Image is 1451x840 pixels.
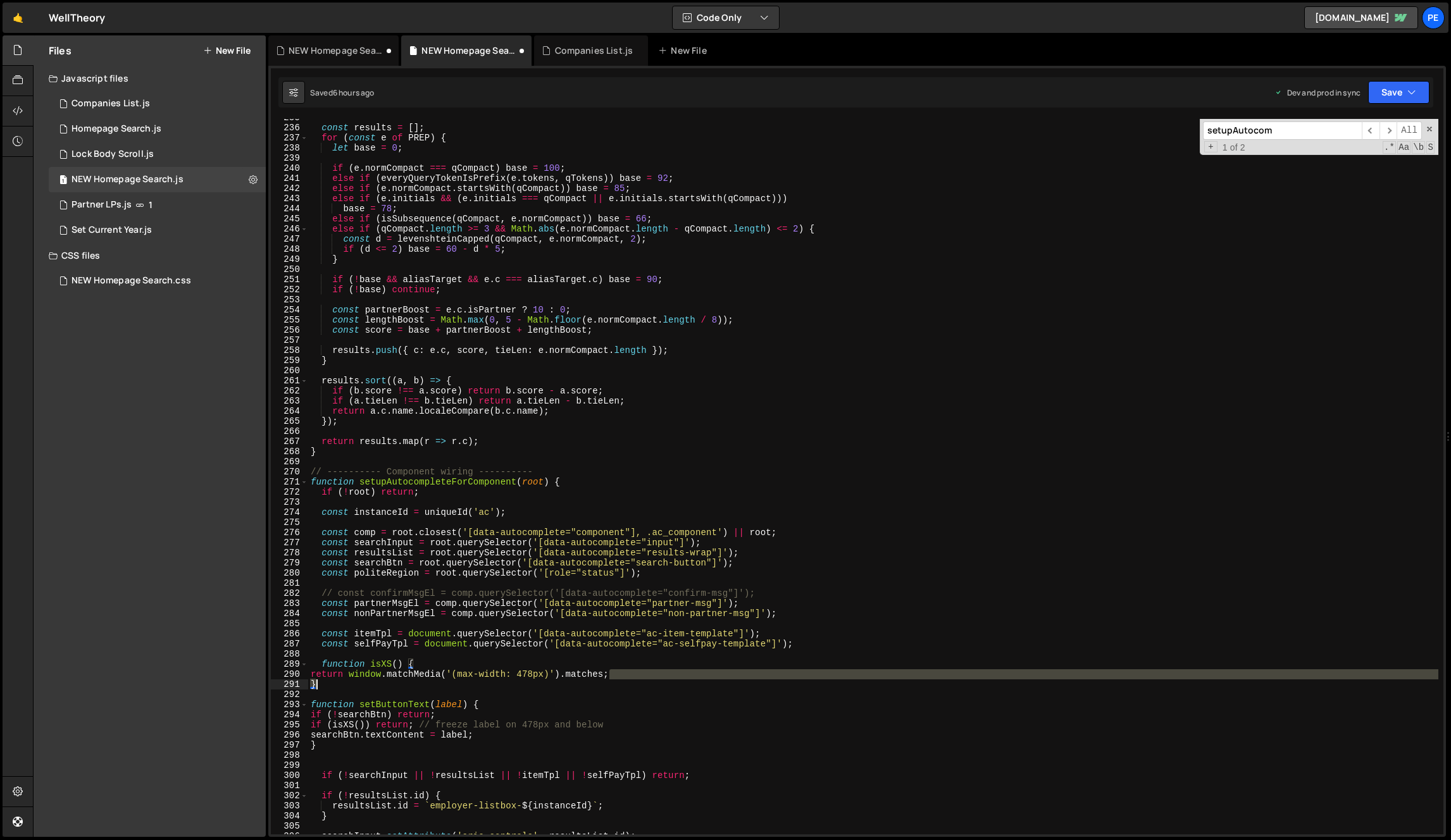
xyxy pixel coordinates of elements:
div: 275 [271,517,308,528]
span: Alt-Enter [1397,121,1422,140]
div: 273 [271,497,308,507]
span: ​ [1379,121,1397,140]
div: 236 [271,123,308,133]
div: 262 [271,386,308,396]
div: 276 [271,528,308,538]
div: 239 [271,153,308,163]
a: 🤙 [3,3,34,33]
div: 250 [271,264,308,275]
div: 264 [271,406,308,416]
div: 288 [271,649,308,659]
div: 304 [271,811,308,821]
div: 295 [271,720,308,730]
div: 247 [271,234,308,244]
div: 292 [271,689,308,700]
div: 251 [271,275,308,285]
div: 289 [271,659,308,669]
div: 301 [271,781,308,791]
div: 15879/44963.js [49,192,266,218]
div: 257 [271,335,308,345]
a: [DOMAIN_NAME] [1304,6,1418,29]
div: 266 [271,426,308,436]
div: 280 [271,568,308,578]
div: 284 [271,608,308,619]
div: 277 [271,538,308,548]
div: Lock Body Scroll.js [72,149,154,160]
div: 258 [271,345,308,355]
div: 300 [271,770,308,781]
div: 303 [271,801,308,811]
button: Code Only [673,6,779,29]
div: Saved [310,87,375,98]
div: 265 [271,416,308,426]
div: 6 hours ago [333,87,375,98]
div: Set Current Year.js [72,225,152,236]
div: 296 [271,730,308,740]
div: 279 [271,558,308,568]
div: 298 [271,750,308,760]
span: Search In Selection [1426,141,1435,154]
div: 241 [271,173,308,183]
div: 242 [271,183,308,194]
div: 263 [271,396,308,406]
a: Pe [1422,6,1445,29]
span: CaseSensitive Search [1397,141,1411,154]
div: NEW Homepage Search.css [72,275,191,287]
div: Partner LPs.js [72,199,132,211]
div: WellTheory [49,10,106,25]
div: 15879/44968.js [49,167,266,192]
div: NEW Homepage Search.css [289,44,383,57]
div: 244 [271,204,308,214]
div: 252 [271,285,308,295]
input: Search for [1203,121,1362,140]
span: ​ [1362,121,1379,140]
div: 15879/44993.js [49,91,266,116]
div: 243 [271,194,308,204]
span: Whole Word Search [1412,141,1425,154]
div: 293 [271,700,308,710]
div: 255 [271,315,308,325]
span: 1 [59,176,67,186]
div: 302 [271,791,308,801]
div: 291 [271,679,308,689]
div: 240 [271,163,308,173]
div: 270 [271,467,308,477]
h2: Files [49,44,72,58]
div: Companies List.js [72,98,150,109]
div: New File [658,44,711,57]
div: 282 [271,588,308,598]
div: 261 [271,376,308,386]
span: 1 of 2 [1217,142,1250,152]
div: Companies List.js [555,44,633,57]
button: Save [1368,81,1429,104]
div: CSS files [34,243,266,268]
div: 290 [271,669,308,679]
div: 294 [271,710,308,720]
div: 268 [271,447,308,457]
div: 237 [271,133,308,143]
div: 272 [271,487,308,497]
div: 285 [271,619,308,629]
div: 271 [271,477,308,487]
div: 15879/42362.js [49,142,266,167]
div: 15879/44969.css [49,268,266,293]
div: 287 [271,639,308,649]
div: 256 [271,325,308,335]
div: 281 [271,578,308,588]
div: 297 [271,740,308,750]
div: 238 [271,143,308,153]
div: 15879/44964.js [49,116,266,142]
div: NEW Homepage Search.js [72,174,184,185]
div: 253 [271,295,308,305]
div: 286 [271,629,308,639]
div: 267 [271,436,308,447]
div: 254 [271,305,308,315]
div: 305 [271,821,308,831]
span: 1 [149,200,153,210]
div: 278 [271,548,308,558]
div: NEW Homepage Search.js [421,44,516,57]
div: 269 [271,457,308,467]
div: 299 [271,760,308,770]
div: 245 [271,214,308,224]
